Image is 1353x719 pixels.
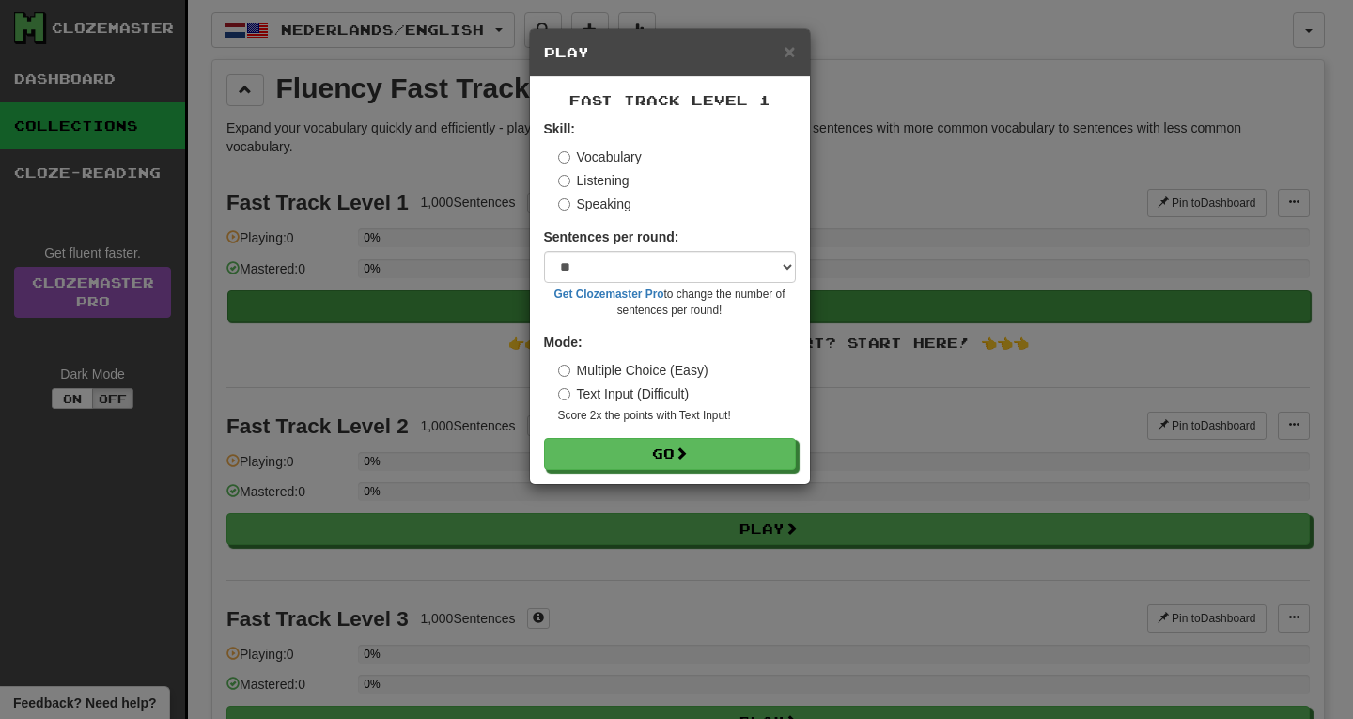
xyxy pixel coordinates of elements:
strong: Skill: [544,121,575,136]
label: Multiple Choice (Easy) [558,361,708,380]
input: Speaking [558,198,570,211]
a: Get Clozemaster Pro [554,288,664,301]
small: to change the number of sentences per round! [544,287,796,319]
label: Vocabulary [558,148,642,166]
input: Multiple Choice (Easy) [558,365,570,377]
input: Listening [558,175,570,187]
label: Speaking [558,195,631,213]
input: Vocabulary [558,151,570,164]
label: Sentences per round: [544,227,679,246]
span: × [784,40,795,62]
strong: Mode: [544,335,583,350]
label: Text Input (Difficult) [558,384,690,403]
button: Close [784,41,795,61]
input: Text Input (Difficult) [558,388,570,400]
label: Listening [558,171,630,190]
button: Go [544,438,796,470]
small: Score 2x the points with Text Input ! [558,408,796,424]
span: Fast Track Level 1 [569,92,770,108]
h5: Play [544,43,796,62]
